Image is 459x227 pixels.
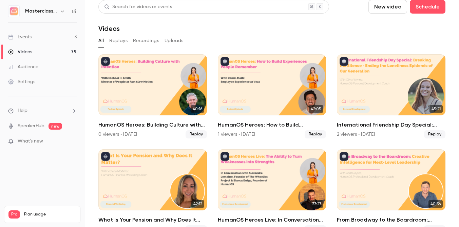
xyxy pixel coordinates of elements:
button: Recordings [133,35,159,46]
button: All [98,35,104,46]
li: HumanOS Heroes: Building Culture with Intention [98,54,207,138]
button: published [101,152,110,161]
li: HumanOS Heroes: How to Build Experiences People Remember [218,54,326,138]
span: What's new [18,138,43,145]
div: Events [8,34,32,40]
a: 42:05HumanOS Heroes: How to Build Experiences People Remember1 viewers • [DATE]Replay [218,54,326,138]
a: 40:16HumanOS Heroes: Building Culture with Intention0 viewers • [DATE]Replay [98,54,207,138]
span: Plan usage [24,212,76,217]
span: Replay [424,130,445,138]
div: 2 viewers • [DATE] [337,131,375,138]
h2: International Friendship Day Special: Breaking the Silence - Ending the Loneliness Epidemic of Ou... [337,121,445,129]
a: 45:21International Friendship Day Special: Breaking the Silence - Ending the Loneliness Epidemic ... [337,54,445,138]
div: Videos [8,49,32,55]
h2: What Is Your Pension and Why Does It Matter? [98,216,207,224]
h2: HumanOS Heroes Live: In Conversation with [PERSON_NAME] - The Ability to Turn Weaknesses into Str... [218,216,326,224]
button: published [340,57,348,66]
li: help-dropdown-opener [8,107,77,114]
div: Audience [8,63,38,70]
span: Help [18,107,27,114]
span: 33:27 [310,200,323,208]
li: International Friendship Day Special: Breaking the Silence - Ending the Loneliness Epidemic of Ou... [337,54,445,138]
span: 40:16 [191,105,204,113]
button: Replays [109,35,128,46]
h1: Videos [98,24,120,33]
button: published [221,152,229,161]
button: published [340,152,348,161]
img: Masterclass Channel [8,6,19,17]
button: published [221,57,229,66]
h6: Masterclass Channel [25,8,57,15]
h2: HumanOS Heroes: Building Culture with Intention [98,121,207,129]
button: Uploads [165,35,184,46]
span: 42:05 [309,105,323,113]
div: Settings [8,78,35,85]
span: 45:21 [429,105,443,113]
span: 42:12 [191,200,204,208]
div: Search for videos or events [104,3,172,11]
button: published [101,57,110,66]
span: 40:36 [428,200,443,208]
span: Replay [186,130,207,138]
div: 1 viewers • [DATE] [218,131,255,138]
span: new [49,123,62,130]
h2: From Broadway to the Boardroom: Creative Intelligence for Next-Level Leadership [337,216,445,224]
a: SpeakerHub [18,122,44,130]
div: 0 viewers • [DATE] [98,131,137,138]
h2: HumanOS Heroes: How to Build Experiences People Remember [218,121,326,129]
span: Pro [8,210,20,219]
iframe: Noticeable Trigger [69,138,77,145]
span: Replay [305,130,326,138]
